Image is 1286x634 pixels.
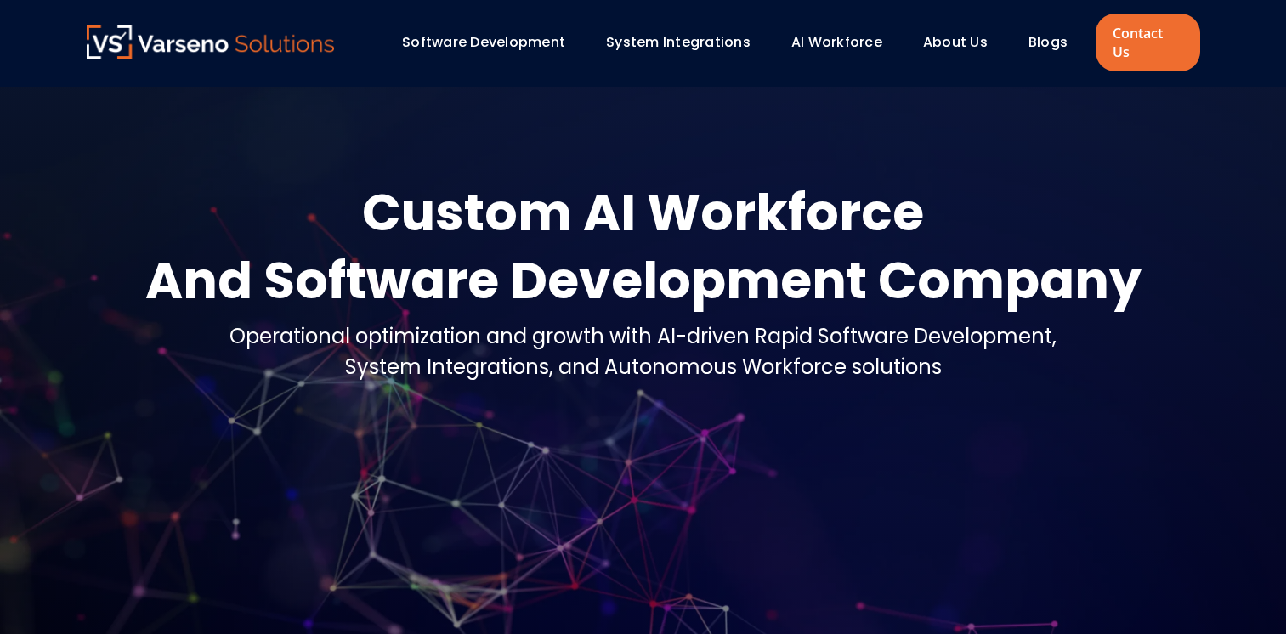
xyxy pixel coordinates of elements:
div: And Software Development Company [145,246,1142,314]
div: System Integrations [598,28,774,57]
div: Software Development [394,28,589,57]
a: System Integrations [606,32,751,52]
a: Blogs [1028,32,1068,52]
div: About Us [915,28,1011,57]
a: AI Workforce [791,32,882,52]
div: System Integrations, and Autonomous Workforce solutions [229,352,1057,382]
div: AI Workforce [783,28,906,57]
div: Operational optimization and growth with AI-driven Rapid Software Development, [229,321,1057,352]
a: Software Development [402,32,565,52]
div: Blogs [1020,28,1091,57]
img: Varseno Solutions – Product Engineering & IT Services [87,25,335,59]
a: Contact Us [1096,14,1199,71]
a: About Us [923,32,988,52]
div: Custom AI Workforce [145,178,1142,246]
